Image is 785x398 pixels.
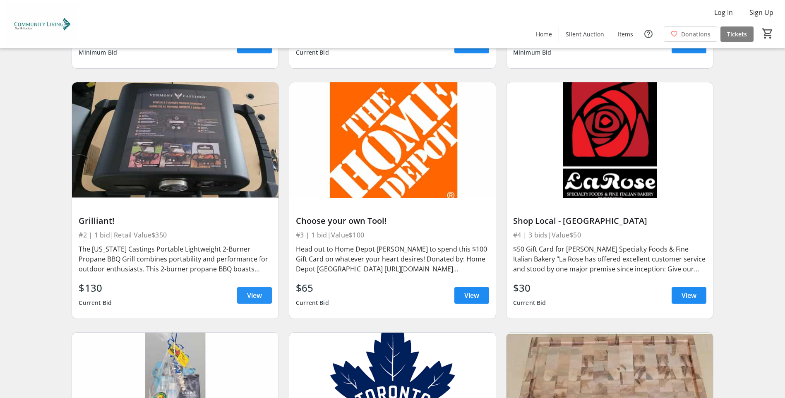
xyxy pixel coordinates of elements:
a: Items [611,26,640,42]
div: #2 | 1 bid | Retail Value $350 [79,229,272,241]
div: Shop Local - [GEOGRAPHIC_DATA] [513,216,706,226]
button: Cart [760,26,775,41]
div: Current Bid [79,295,112,310]
span: Tickets [727,30,747,38]
button: Help [640,26,657,42]
div: Current Bid [296,45,329,60]
img: Shop Local - La Rose Bakery [507,82,713,199]
div: #4 | 3 bids | Value $50 [513,229,706,241]
div: $65 [296,281,329,295]
div: Choose your own Tool! [296,216,489,226]
div: Minimum Bid [79,45,117,60]
div: Head out to Home Depot [PERSON_NAME] to spend this $100 Gift Card on whatever your heart desires!... [296,244,489,274]
span: View [464,290,479,300]
div: Current Bid [296,295,329,310]
span: Sign Up [749,7,773,17]
a: View [237,287,272,304]
div: Minimum Bid [513,45,552,60]
button: Log In [708,6,739,19]
a: View [672,37,706,53]
a: View [672,287,706,304]
div: The [US_STATE] Castings Portable Lightweight 2-Burner Propane BBQ Grill combines portability and ... [79,244,272,274]
img: Grilliant! [72,82,278,199]
span: View [682,290,696,300]
div: Grilliant! [79,216,272,226]
span: Donations [681,30,711,38]
img: Choose your own Tool! [289,82,496,199]
a: View [454,37,489,53]
a: Silent Auction [559,26,611,42]
span: View [247,290,262,300]
div: $50 Gift Card for [PERSON_NAME] Specialty Foods & Fine Italian Bakery "La Rose has offered excell... [513,244,706,274]
span: Silent Auction [566,30,604,38]
div: $130 [79,281,112,295]
a: Tickets [720,26,754,42]
span: Home [536,30,552,38]
button: Sign Up [743,6,780,19]
div: #3 | 1 bid | Value $100 [296,229,489,241]
a: View [454,287,489,304]
a: Donations [664,26,717,42]
a: View [237,37,272,53]
span: Items [618,30,633,38]
img: Community Living North Halton's Logo [5,3,79,45]
a: Home [529,26,559,42]
span: Log In [714,7,733,17]
div: Current Bid [513,295,546,310]
div: $30 [513,281,546,295]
